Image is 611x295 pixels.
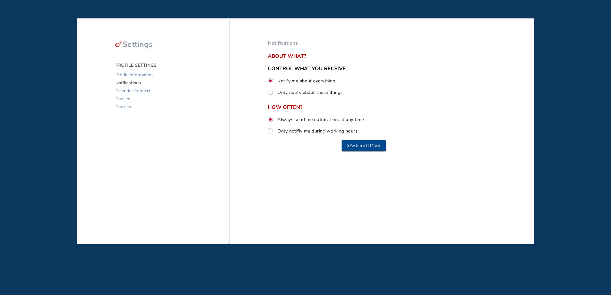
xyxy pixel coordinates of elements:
label: Always send me notification, at any time [276,115,364,124]
label: Notify me about everything [276,77,335,85]
span: Cookies [115,103,131,111]
button: Save settings [342,140,386,151]
span: HOW OFTEN? [268,104,460,110]
span: CONTROL WHAT YOU RECEIVE [268,65,346,72]
span: PROFILE SETTINGS [115,62,157,68]
label: Only notify about these things [276,88,343,96]
span: Consent [115,95,132,103]
span: Notifications [268,40,298,47]
span: Settings [123,39,153,49]
span: Calendar Connect [115,87,151,95]
div: settings-cog-red [115,41,122,47]
span: About what? [268,53,460,59]
span: Notifications [115,79,141,87]
label: Only notifiy me during working hours [276,127,358,135]
span: Profile information [115,71,153,79]
img: settings-cog-red.d5cea378.svg [115,41,122,47]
